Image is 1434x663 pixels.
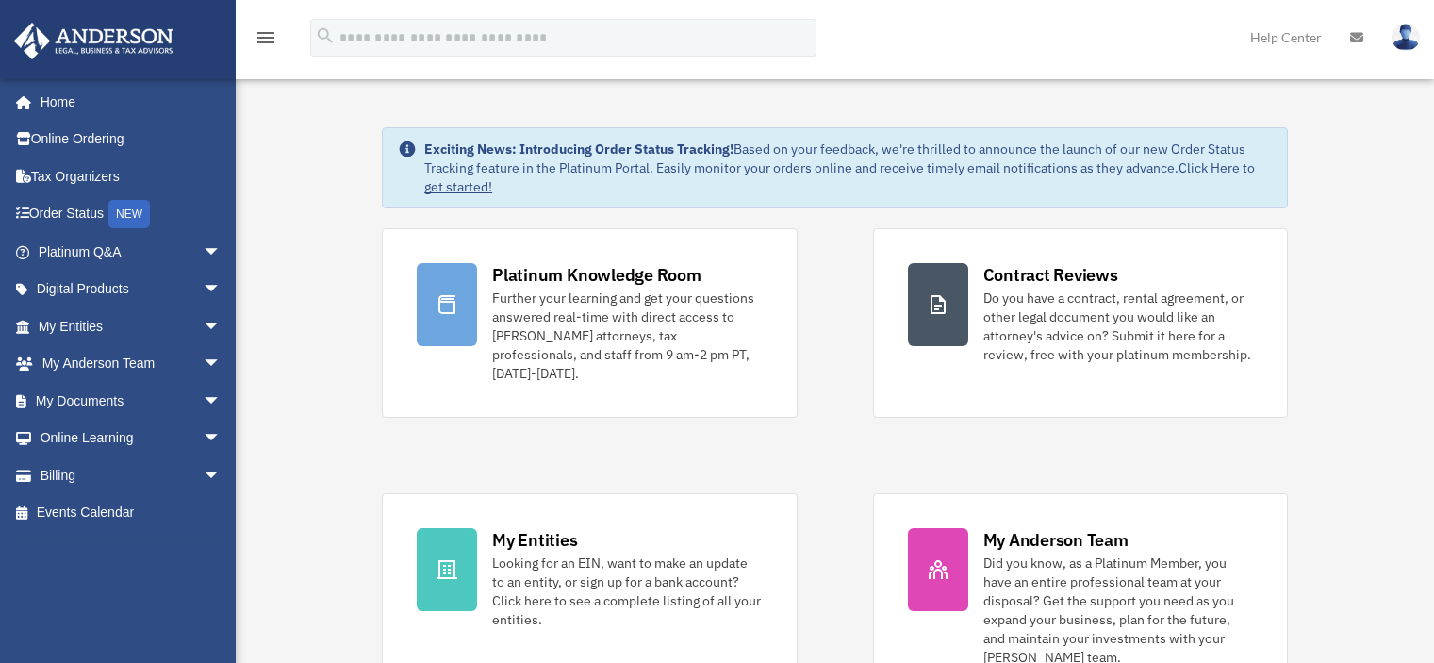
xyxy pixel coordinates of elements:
div: Further your learning and get your questions answered real-time with direct access to [PERSON_NAM... [492,289,762,383]
span: arrow_drop_down [203,271,240,309]
a: Digital Productsarrow_drop_down [13,271,250,308]
a: Tax Organizers [13,157,250,195]
img: User Pic [1392,24,1420,51]
a: My Entitiesarrow_drop_down [13,307,250,345]
a: menu [255,33,277,49]
span: arrow_drop_down [203,420,240,458]
a: My Documentsarrow_drop_down [13,382,250,420]
div: My Anderson Team [983,528,1129,552]
a: My Anderson Teamarrow_drop_down [13,345,250,383]
span: arrow_drop_down [203,456,240,495]
div: NEW [108,200,150,228]
a: Online Learningarrow_drop_down [13,420,250,457]
div: Do you have a contract, rental agreement, or other legal document you would like an attorney's ad... [983,289,1253,364]
a: Contract Reviews Do you have a contract, rental agreement, or other legal document you would like... [873,228,1288,418]
span: arrow_drop_down [203,345,240,384]
div: Contract Reviews [983,263,1118,287]
a: Order StatusNEW [13,195,250,234]
i: menu [255,26,277,49]
div: Looking for an EIN, want to make an update to an entity, or sign up for a bank account? Click her... [492,554,762,629]
a: Click Here to get started! [424,159,1255,195]
img: Anderson Advisors Platinum Portal [8,23,179,59]
div: Platinum Knowledge Room [492,263,701,287]
div: My Entities [492,528,577,552]
strong: Exciting News: Introducing Order Status Tracking! [424,141,733,157]
span: arrow_drop_down [203,382,240,421]
a: Events Calendar [13,494,250,532]
a: Platinum Knowledge Room Further your learning and get your questions answered real-time with dire... [382,228,797,418]
a: Platinum Q&Aarrow_drop_down [13,233,250,271]
span: arrow_drop_down [203,307,240,346]
a: Billingarrow_drop_down [13,456,250,494]
span: arrow_drop_down [203,233,240,272]
div: Based on your feedback, we're thrilled to announce the launch of our new Order Status Tracking fe... [424,140,1272,196]
a: Home [13,83,240,121]
a: Online Ordering [13,121,250,158]
i: search [315,25,336,46]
